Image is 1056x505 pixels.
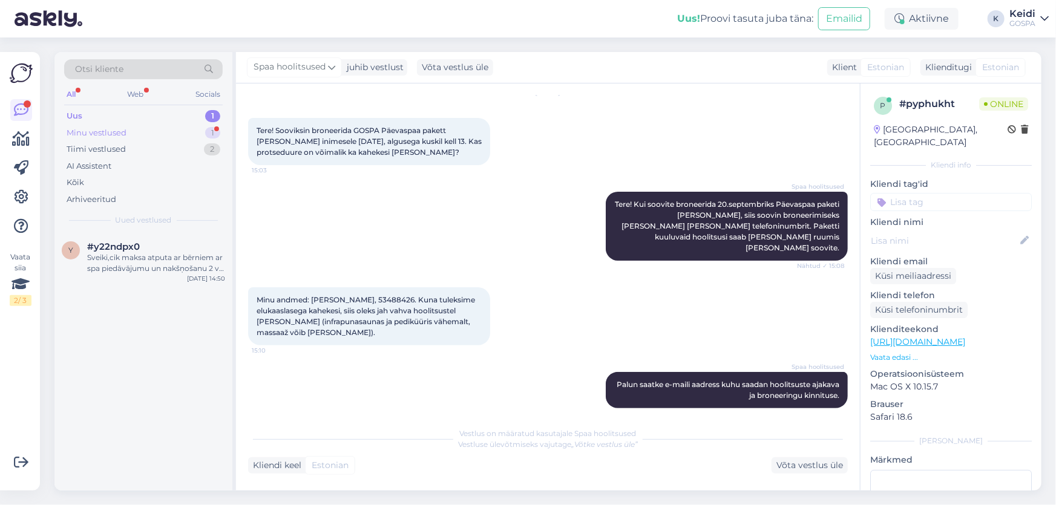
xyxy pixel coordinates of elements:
[870,380,1032,393] p: Mac OS X 10.15.7
[982,61,1019,74] span: Estonian
[870,435,1032,446] div: [PERSON_NAME]
[885,8,959,30] div: Aktiivne
[257,126,484,157] span: Tere! Sooviksin broneerida GOSPA Päevaspaa pakett [PERSON_NAME] inimesele [DATE], algusega kuskil...
[870,160,1032,171] div: Kliendi info
[988,10,1005,27] div: K
[870,352,1032,363] p: Vaata edasi ...
[899,97,979,111] div: # pyphukht
[204,143,220,155] div: 2
[870,178,1032,191] p: Kliendi tag'id
[67,110,82,122] div: Uus
[571,440,638,449] i: „Võtke vestlus üle”
[257,295,477,337] span: Minu andmed: [PERSON_NAME], 53488426. Kuna tuleksime elukaaslasega kahekesi, siis oleks jah vahva...
[617,380,841,400] span: Palun saatke e-maili aadress kuhu saadan hoolitsuste ajakava ja broneeringu kinnituse.
[870,268,956,284] div: Küsi meiliaadressi
[116,215,172,226] span: Uued vestlused
[252,166,297,175] span: 15:03
[615,200,841,252] span: Tere! Kui soovite broneerida 20.septembriks Päevaspaa paketi [PERSON_NAME], siis soovin broneerim...
[677,11,813,26] div: Proovi tasuta juba täna:
[67,160,111,172] div: AI Assistent
[254,60,326,74] span: Spaa hoolitsused
[187,274,225,283] div: [DATE] 14:50
[792,182,844,191] span: Spaa hoolitsused
[64,86,78,102] div: All
[205,127,220,139] div: 1
[10,62,33,85] img: Askly Logo
[792,362,844,371] span: Spaa hoolitsused
[458,440,638,449] span: Vestluse ülevõtmiseks vajutage
[827,61,857,74] div: Klient
[87,241,140,252] span: #y22ndpx0
[870,454,1032,466] p: Märkmed
[797,261,844,270] span: Nähtud ✓ 15:08
[67,177,84,189] div: Kõik
[870,216,1032,229] p: Kliendi nimi
[870,289,1032,302] p: Kliendi telefon
[460,429,637,438] span: Vestlus on määratud kasutajale Spaa hoolitsused
[312,459,349,472] span: Estonian
[417,59,493,76] div: Võta vestlus üle
[252,346,297,355] span: 15:10
[67,194,116,206] div: Arhiveeritud
[867,61,904,74] span: Estonian
[205,110,220,122] div: 1
[1009,9,1049,28] a: KeidiGOSPA
[68,246,73,255] span: y
[193,86,223,102] div: Socials
[772,457,848,474] div: Võta vestlus üle
[87,252,225,274] div: Sveiki,cik maksa atputa ar bērniem ar spa piedāvājumu un nakšņošanu 2 vai 3 naktis laika posma 18...
[67,143,126,155] div: Tiimi vestlused
[979,97,1028,111] span: Online
[818,7,870,30] button: Emailid
[75,63,123,76] span: Otsi kliente
[920,61,972,74] div: Klienditugi
[125,86,146,102] div: Web
[10,252,31,306] div: Vaata siia
[870,398,1032,411] p: Brauser
[870,336,965,347] a: [URL][DOMAIN_NAME]
[870,411,1032,423] p: Safari 18.6
[67,127,126,139] div: Minu vestlused
[870,302,968,318] div: Küsi telefoninumbrit
[870,193,1032,211] input: Lisa tag
[342,61,404,74] div: juhib vestlust
[677,13,700,24] b: Uus!
[870,368,1032,380] p: Operatsioonisüsteem
[871,234,1018,247] input: Lisa nimi
[870,323,1032,336] p: Klienditeekond
[1009,19,1035,28] div: GOSPA
[248,459,301,472] div: Kliendi keel
[799,409,844,418] span: 15:22
[10,295,31,306] div: 2 / 3
[881,101,886,110] span: p
[874,123,1008,149] div: [GEOGRAPHIC_DATA], [GEOGRAPHIC_DATA]
[1009,9,1035,19] div: Keidi
[870,255,1032,268] p: Kliendi email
